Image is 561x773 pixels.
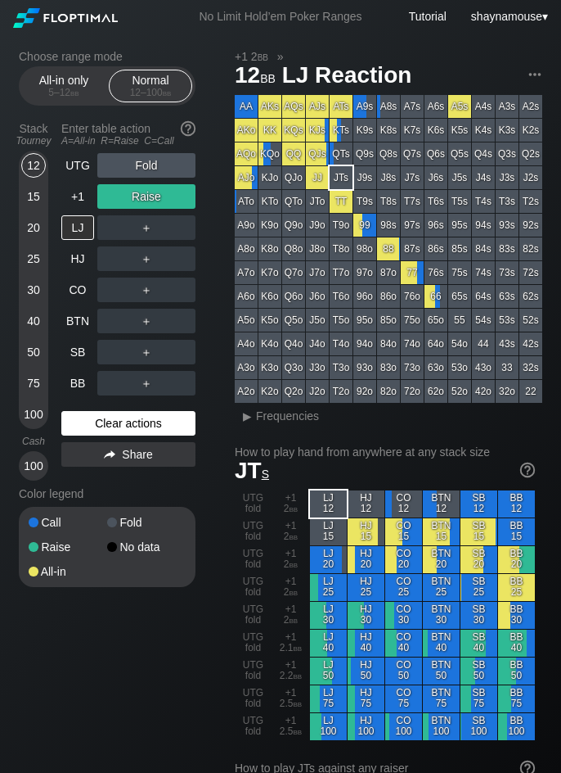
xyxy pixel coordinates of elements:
div: SB 12 [460,490,497,518]
div: A7s [401,95,424,118]
div: Share [61,442,195,467]
span: Frequencies [256,409,319,423]
div: 65s [448,285,471,308]
div: SB 30 [460,602,497,629]
div: A3s [496,95,518,118]
div: BB [61,371,94,396]
div: 98o [353,237,376,260]
div: 74s [472,261,495,284]
div: SB 15 [460,518,497,545]
div: SB 25 [460,574,497,601]
div: T8s [377,190,400,213]
div: LJ [61,215,94,240]
div: A5o [235,309,258,332]
div: ＋ [97,278,195,302]
div: 20 [21,215,46,240]
div: 55 [448,309,471,332]
div: J3s [496,166,518,189]
div: Enter table action [61,115,195,153]
div: Q8o [282,237,305,260]
div: Q7s [401,142,424,165]
div: 94o [353,332,376,355]
div: KQo [258,142,281,165]
div: 43s [496,332,518,355]
div: A6o [235,285,258,308]
div: Stack [12,115,55,153]
div: AQs [282,95,305,118]
div: CO 20 [385,546,422,573]
div: 82o [377,380,400,403]
div: T4o [330,332,352,355]
div: 96o [353,285,376,308]
div: 75 [21,371,46,396]
div: J7s [401,166,424,189]
div: HJ 40 [348,630,384,657]
div: A8s [377,95,400,118]
div: UTG fold [235,685,272,712]
div: T8o [330,237,352,260]
div: Q3o [282,356,305,379]
div: K9s [353,119,376,142]
img: Floptimal logo [13,8,118,28]
div: LJ 20 [310,546,347,573]
div: 82s [519,237,542,260]
div: 83o [377,356,400,379]
div: LJ 25 [310,574,347,601]
div: K5o [258,309,281,332]
div: KTo [258,190,281,213]
div: 85o [377,309,400,332]
div: All-in only [26,70,101,102]
div: TT [330,190,352,213]
div: Q7o [282,261,305,284]
div: CO 25 [385,574,422,601]
div: J7o [306,261,329,284]
div: 75s [448,261,471,284]
div: 88 [377,237,400,260]
div: UTG [61,153,94,178]
div: T6o [330,285,352,308]
div: AA [235,95,258,118]
div: KK [258,119,281,142]
div: No data [107,541,186,553]
div: J4s [472,166,495,189]
div: Q9o [282,214,305,237]
span: bb [163,87,172,98]
div: UTG fold [235,658,272,685]
div: 86s [424,237,447,260]
div: 5 – 12 [29,87,98,98]
div: 74o [401,332,424,355]
div: T9s [353,190,376,213]
div: 40 [21,309,46,333]
div: AQo [235,142,258,165]
div: UTG fold [235,630,272,657]
div: LJ 40 [310,630,347,657]
div: 95o [353,309,376,332]
div: ATs [330,95,352,118]
div: CO 50 [385,658,422,685]
div: T2o [330,380,352,403]
div: ＋ [97,371,195,396]
div: 64s [472,285,495,308]
div: +1 2 [272,546,309,573]
div: A4s [472,95,495,118]
div: J2o [306,380,329,403]
div: +1 2 [272,574,309,601]
div: 77 [401,261,424,284]
div: BB 15 [498,518,535,545]
div: ＋ [97,215,195,240]
div: AJo [235,166,258,189]
div: A9o [235,214,258,237]
div: CO 40 [385,630,422,657]
div: 97s [401,214,424,237]
div: J5s [448,166,471,189]
div: T7o [330,261,352,284]
div: LJ 15 [310,518,347,545]
div: 42s [519,332,542,355]
div: 97o [353,261,376,284]
div: 86o [377,285,400,308]
div: 42o [472,380,495,403]
div: CO 12 [385,490,422,518]
img: help.32db89a4.svg [179,120,197,138]
img: ellipsis.fd386fe8.svg [526,66,544,84]
div: Q2o [282,380,305,403]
